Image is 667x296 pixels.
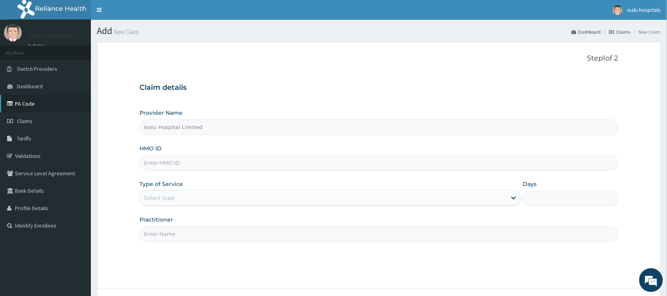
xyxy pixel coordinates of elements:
[631,28,661,35] li: New Claim
[4,205,151,233] textarea: Type your message and hit 'Enter'
[613,5,623,15] img: User Image
[139,83,618,92] h3: Claim details
[17,83,43,90] span: Dashboard
[17,135,31,142] span: Tariffs
[112,29,139,35] small: New Claim
[609,28,631,35] a: Claims
[144,194,174,202] div: Select type
[139,226,618,242] input: Enter Name
[15,40,32,59] img: d_794563401_company_1708531726252_794563401
[139,155,618,171] input: Enter HMO ID
[627,6,661,13] span: isalu hospitals
[46,94,109,174] span: We're online!
[28,32,72,39] p: isalu hospitals
[130,4,149,23] div: Minimize live chat window
[139,180,183,188] label: Type of Service
[139,216,173,224] label: Practitioner
[41,44,133,55] div: Chat with us now
[17,65,57,72] span: Switch Providers
[139,144,162,152] label: HMO ID
[139,109,183,117] label: Provider Name
[17,118,32,125] span: Claims
[523,180,537,188] label: Days
[97,26,661,36] h1: Add
[28,43,47,49] a: Online
[4,24,22,42] img: User Image
[572,28,601,35] a: Dashboard
[139,54,618,63] p: Step 1 of 2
